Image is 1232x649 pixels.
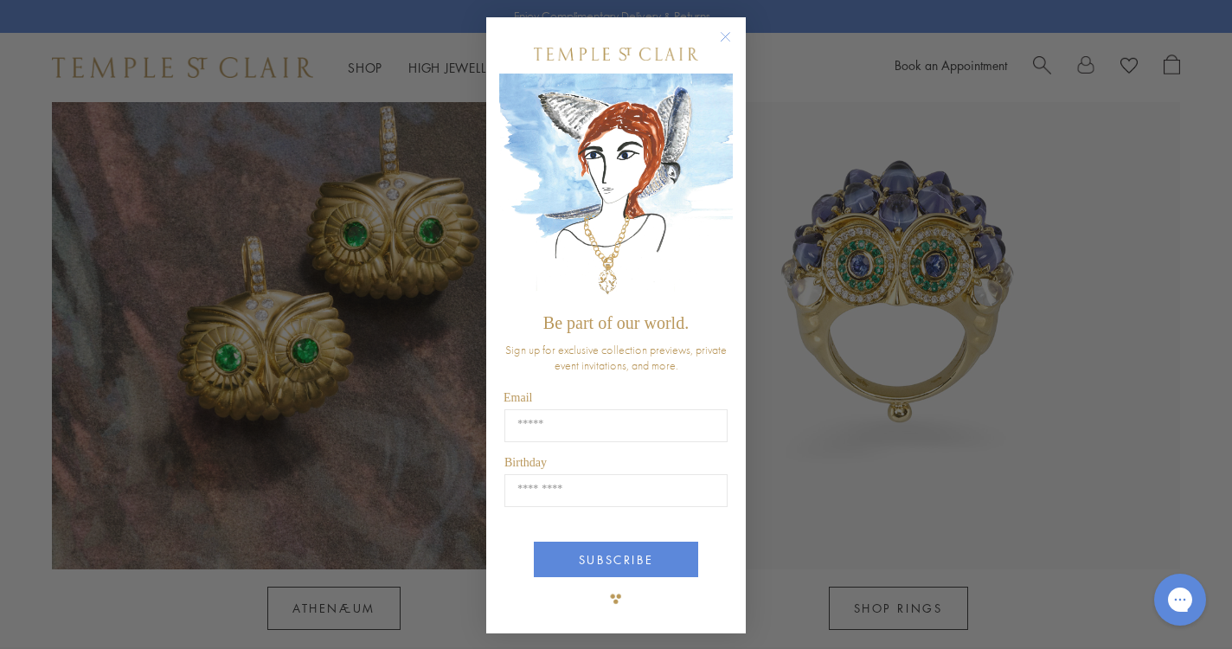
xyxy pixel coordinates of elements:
[543,313,689,332] span: Be part of our world.
[1145,568,1215,632] iframe: Gorgias live chat messenger
[534,542,698,577] button: SUBSCRIBE
[504,391,532,404] span: Email
[504,409,728,442] input: Email
[534,48,698,61] img: Temple St. Clair
[505,342,727,373] span: Sign up for exclusive collection previews, private event invitations, and more.
[499,74,733,305] img: c4a9eb12-d91a-4d4a-8ee0-386386f4f338.jpeg
[599,582,633,616] img: TSC
[723,35,745,56] button: Close dialog
[504,456,547,469] span: Birthday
